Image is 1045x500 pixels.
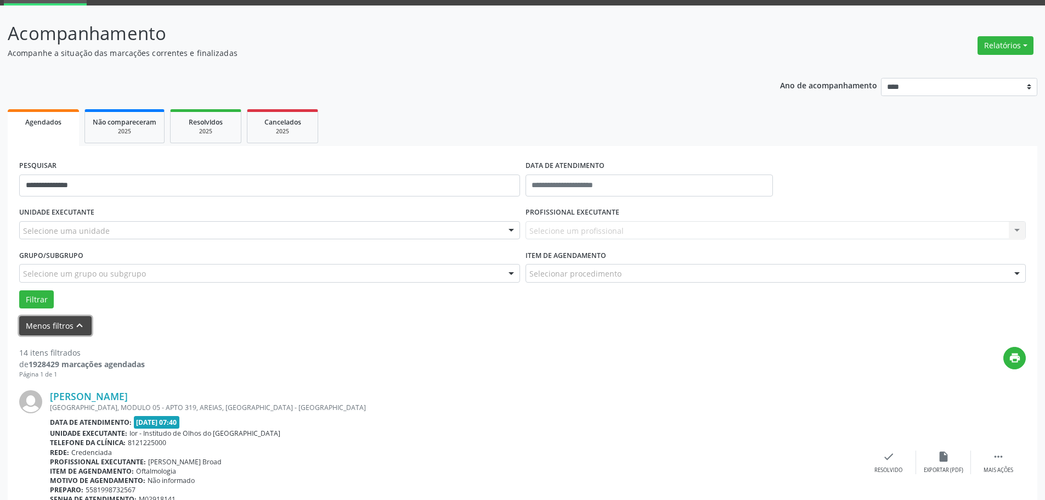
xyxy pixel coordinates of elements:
[883,451,895,463] i: check
[255,127,310,136] div: 2025
[19,247,83,264] label: Grupo/Subgrupo
[50,485,83,495] b: Preparo:
[71,448,112,457] span: Credenciada
[178,127,233,136] div: 2025
[148,457,222,467] span: [PERSON_NAME] Broad
[19,158,57,175] label: PESQUISAR
[50,403,861,412] div: [GEOGRAPHIC_DATA], MODULO 05 - APTO 319, AREIAS, [GEOGRAPHIC_DATA] - [GEOGRAPHIC_DATA]
[50,457,146,467] b: Profissional executante:
[50,390,128,402] a: [PERSON_NAME]
[526,158,605,175] label: DATA DE ATENDIMENTO
[526,247,606,264] label: Item de agendamento
[526,204,619,221] label: PROFISSIONAL EXECUTANTE
[136,467,176,476] span: Oftalmologia
[86,485,135,495] span: 5581998732567
[1009,352,1021,364] i: print
[8,47,728,59] p: Acompanhe a situação das marcações correntes e finalizadas
[29,359,145,369] strong: 1928429 marcações agendadas
[189,117,223,127] span: Resolvidos
[19,370,145,379] div: Página 1 de 1
[93,127,156,136] div: 2025
[23,225,110,237] span: Selecione uma unidade
[50,418,132,427] b: Data de atendimento:
[19,316,92,335] button: Menos filtroskeyboard_arrow_up
[50,438,126,447] b: Telefone da clínica:
[19,290,54,309] button: Filtrar
[50,448,69,457] b: Rede:
[134,416,180,429] span: [DATE] 07:40
[148,476,195,485] span: Não informado
[129,429,280,438] span: Ior - Institudo de Olhos do [GEOGRAPHIC_DATA]
[19,204,94,221] label: UNIDADE EXECUTANTE
[128,438,166,447] span: 8121225000
[529,268,622,279] span: Selecionar procedimento
[924,467,963,474] div: Exportar (PDF)
[19,347,145,358] div: 14 itens filtrados
[50,467,134,476] b: Item de agendamento:
[780,78,877,92] p: Ano de acompanhamento
[19,390,42,413] img: img
[50,476,145,485] b: Motivo de agendamento:
[264,117,301,127] span: Cancelados
[50,429,127,438] b: Unidade executante:
[23,268,146,279] span: Selecione um grupo ou subgrupo
[1003,347,1026,369] button: print
[984,467,1013,474] div: Mais ações
[19,358,145,370] div: de
[937,451,950,463] i: insert_drive_file
[874,467,902,474] div: Resolvido
[25,117,61,127] span: Agendados
[74,319,86,332] i: keyboard_arrow_up
[978,36,1033,55] button: Relatórios
[93,117,156,127] span: Não compareceram
[992,451,1004,463] i: 
[8,20,728,47] p: Acompanhamento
